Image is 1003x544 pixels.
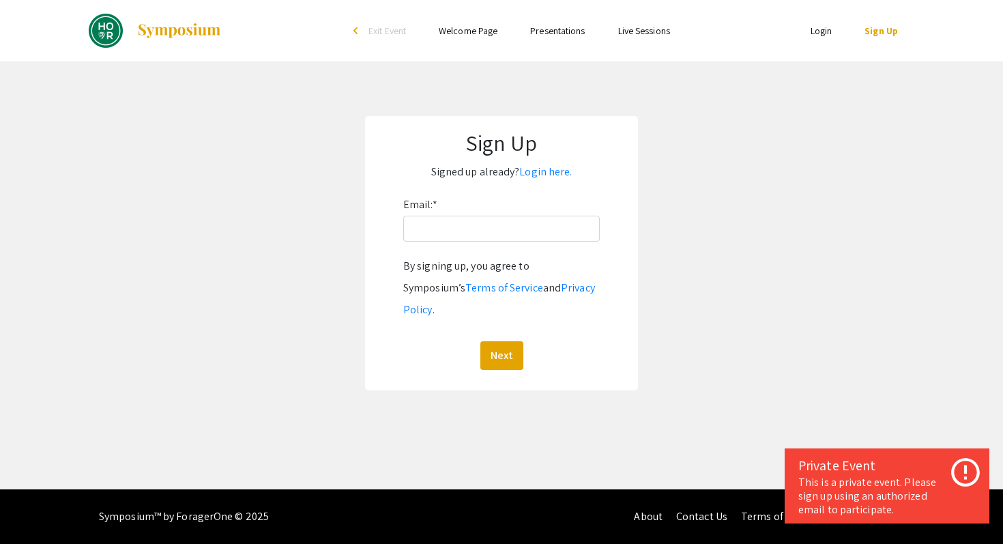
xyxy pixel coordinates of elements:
a: Login [811,25,832,37]
p: Signed up already? [379,161,624,183]
label: Email: [403,194,437,216]
span: Exit Event [368,25,406,37]
iframe: Chat [10,483,58,534]
a: Terms of Service [741,509,819,524]
div: By signing up, you agree to Symposium’s and . [403,255,600,321]
h1: Sign Up [379,130,624,156]
button: Next [480,341,523,370]
a: Terms of Service [465,281,543,295]
a: Welcome Page [439,25,497,37]
a: Privacy Policy [403,281,595,317]
div: This is a private event. Please sign up using an authorized email to participate. [798,476,976,517]
a: About [634,509,663,524]
div: Private Event [798,455,976,476]
a: Contact Us [676,509,727,524]
a: Sign Up [864,25,898,37]
a: DREAMS: Spring 2024 [89,14,222,48]
div: arrow_back_ios [353,27,362,35]
a: Presentations [530,25,585,37]
a: Live Sessions [618,25,670,37]
img: Symposium by ForagerOne [136,23,222,39]
img: DREAMS: Spring 2024 [89,14,123,48]
div: Symposium™ by ForagerOne © 2025 [99,489,269,544]
a: Login here. [519,164,572,179]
